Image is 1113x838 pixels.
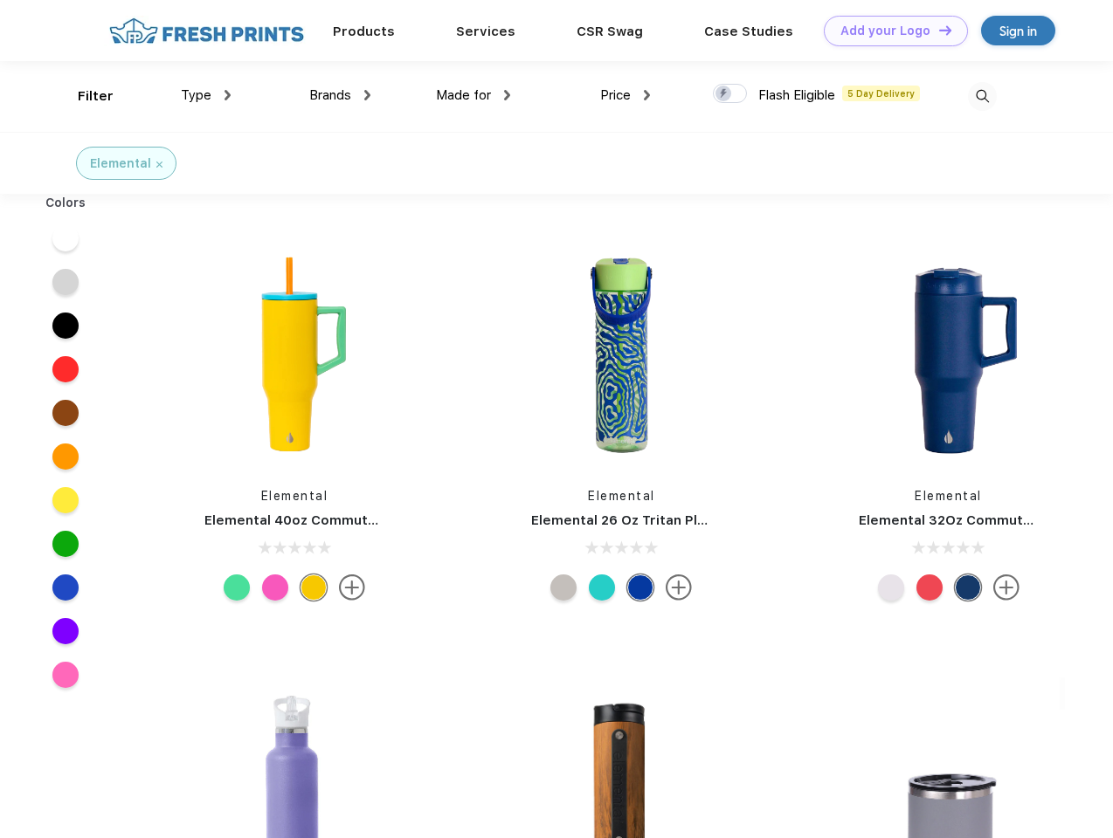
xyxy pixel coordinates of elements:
img: more.svg [993,574,1020,601]
img: dropdown.png [644,90,650,100]
img: dropdown.png [364,90,370,100]
div: Colors [32,194,100,212]
img: desktop_search.svg [968,82,997,111]
span: Type [181,87,211,103]
img: dropdown.png [225,90,231,100]
a: Elemental [261,489,328,503]
img: more.svg [666,574,692,601]
a: Elemental [588,489,655,503]
a: CSR Swag [577,24,643,39]
a: Elemental 32Oz Commuter Tumbler [859,512,1096,528]
div: Add your Logo [840,24,930,38]
div: Elemental [90,155,151,173]
a: Elemental 40oz Commuter Tumbler [204,512,441,528]
span: 5 Day Delivery [842,86,920,101]
div: Navy [955,574,981,601]
img: filter_cancel.svg [156,161,162,168]
img: DT [939,25,951,35]
div: Matte White [878,574,904,601]
img: more.svg [339,574,365,601]
img: func=resize&h=266 [178,237,411,470]
div: Robin's Egg [589,574,615,601]
img: func=resize&h=266 [833,237,1065,470]
a: Products [333,24,395,39]
span: Made for [436,87,491,103]
img: dropdown.png [504,90,510,100]
a: Elemental 26 Oz Tritan Plastic Water Bottle [531,512,820,528]
a: Services [456,24,515,39]
img: func=resize&h=266 [505,237,737,470]
div: Sign in [999,21,1037,41]
span: Flash Eligible [758,87,835,103]
div: Filter [78,86,114,106]
div: Green [224,574,250,601]
div: Aqua Waves [627,574,653,601]
a: Sign in [981,16,1055,45]
div: Lemon zest [301,574,327,601]
div: Hot Pink Drip [262,574,288,601]
span: Price [600,87,631,103]
img: fo%20logo%202.webp [104,16,309,46]
div: Midnight Clear [550,574,577,601]
span: Brands [309,87,351,103]
div: Red [916,574,943,601]
a: Elemental [915,489,982,503]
